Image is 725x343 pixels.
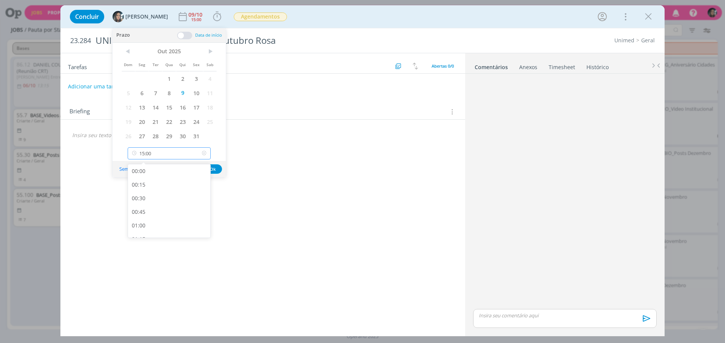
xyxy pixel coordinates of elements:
[190,86,203,100] span: 10
[548,60,575,71] a: Timesheet
[188,12,204,17] div: 09/10
[135,114,149,129] span: 20
[190,100,203,114] span: 17
[190,129,203,143] span: 31
[69,107,90,117] span: Briefing
[68,62,87,71] span: Tarefas
[70,10,104,23] button: Concluir
[203,71,217,86] span: 4
[122,114,135,129] span: 19
[149,57,162,71] span: Ter
[128,164,213,178] div: 00:00
[176,57,190,71] span: Qui
[128,219,213,232] div: 01:00
[128,232,213,246] div: 01:15
[190,71,203,86] span: 3
[176,71,190,86] span: 2
[162,86,176,100] span: 8
[586,60,609,71] a: Histórico
[122,57,135,71] span: Dom
[149,129,162,143] span: 28
[135,46,203,57] span: Out 2025
[149,100,162,114] span: 14
[128,147,211,159] input: Horário
[641,37,655,44] a: Geral
[128,205,213,219] div: 00:45
[68,80,122,93] button: Adicionar uma tarefa
[203,86,217,100] span: 11
[614,37,634,44] a: Unimed
[176,114,190,129] span: 23
[114,164,148,174] button: Sem prazo
[162,100,176,114] span: 15
[122,100,135,114] span: 12
[125,14,168,19] span: [PERSON_NAME]
[176,100,190,114] span: 16
[93,31,408,50] div: UNIMED_[DATE] 15h - Mural Outubro Rosa
[128,178,213,192] div: 00:15
[162,114,176,129] span: 22
[75,14,99,20] span: Concluir
[413,63,418,70] img: arrow-down-up.svg
[122,46,135,57] span: <
[203,46,217,57] span: >
[113,11,124,22] img: A
[70,37,91,45] span: 23.284
[195,32,222,38] span: Data de início
[122,129,135,143] span: 26
[162,71,176,86] span: 1
[135,57,149,71] span: Seg
[113,11,168,22] button: A[PERSON_NAME]
[149,114,162,129] span: 21
[149,86,162,100] span: 7
[176,86,190,100] span: 9
[474,60,508,71] a: Comentários
[135,100,149,114] span: 13
[60,5,665,336] div: dialog
[135,86,149,100] span: 6
[191,17,201,22] div: 15:00
[190,114,203,129] span: 24
[233,12,287,22] button: Agendamentos
[203,57,217,71] span: Sab
[162,129,176,143] span: 29
[204,164,222,174] button: Ok
[122,86,135,100] span: 5
[190,57,203,71] span: Sex
[162,57,176,71] span: Qua
[203,100,217,114] span: 18
[116,31,130,39] span: Prazo
[234,12,287,21] span: Agendamentos
[128,192,213,205] div: 00:30
[135,129,149,143] span: 27
[432,63,454,69] span: Abertas 0/0
[176,129,190,143] span: 30
[519,63,537,71] div: Anexos
[203,114,217,129] span: 25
